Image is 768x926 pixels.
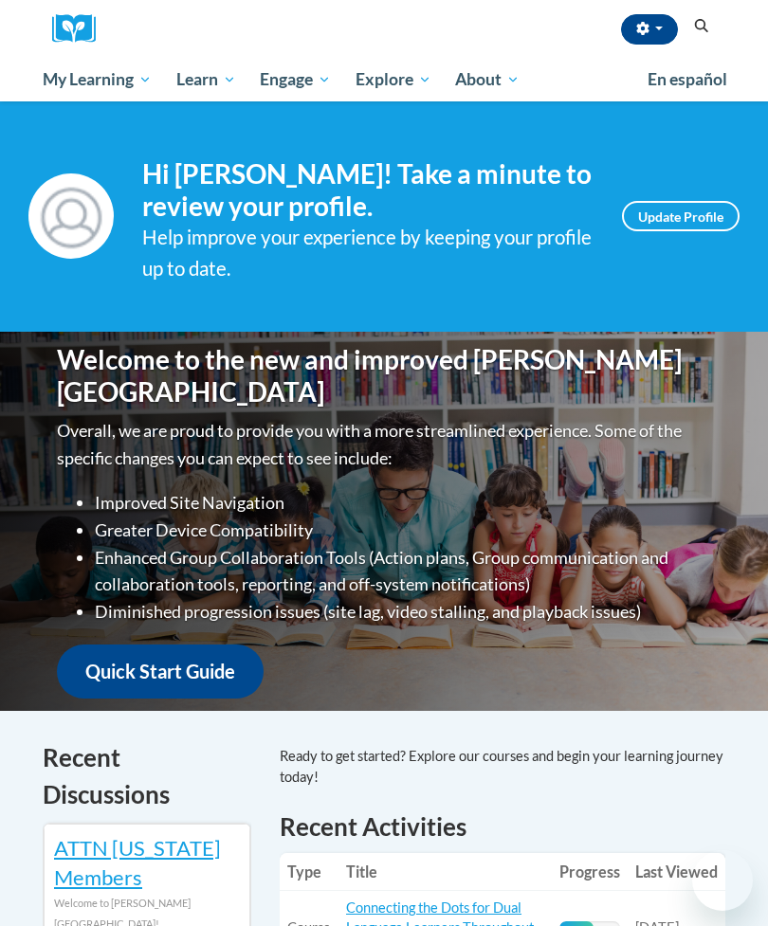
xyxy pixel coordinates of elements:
a: My Learning [30,58,164,101]
a: About [444,58,533,101]
a: Engage [247,58,343,101]
a: Learn [164,58,248,101]
img: Logo brand [52,14,109,44]
span: My Learning [43,68,152,91]
li: Diminished progression issues (site lag, video stalling, and playback issues) [95,598,711,626]
span: En español [648,69,727,89]
a: Update Profile [622,201,740,231]
th: Title [338,853,552,891]
th: Progress [552,853,628,891]
div: Main menu [28,58,740,101]
th: Last Viewed [628,853,725,891]
span: Engage [260,68,331,91]
a: Cox Campus [52,14,109,44]
a: Explore [343,58,444,101]
th: Type [280,853,338,891]
img: Profile Image [28,173,114,259]
h4: Recent Discussions [43,739,251,813]
span: About [455,68,520,91]
h4: Hi [PERSON_NAME]! Take a minute to review your profile. [142,158,594,222]
li: Improved Site Navigation [95,489,711,517]
a: ATTN [US_STATE] Members [54,835,221,890]
p: Overall, we are proud to provide you with a more streamlined experience. Some of the specific cha... [57,417,711,472]
a: En español [635,60,740,100]
div: Help improve your experience by keeping your profile up to date. [142,222,594,284]
li: Enhanced Group Collaboration Tools (Action plans, Group communication and collaboration tools, re... [95,544,711,599]
a: Quick Start Guide [57,645,264,699]
span: Explore [356,68,431,91]
li: Greater Device Compatibility [95,517,711,544]
h1: Welcome to the new and improved [PERSON_NAME][GEOGRAPHIC_DATA] [57,344,711,408]
h1: Recent Activities [280,809,725,844]
button: Search [687,15,716,38]
span: Learn [176,68,236,91]
button: Account Settings [621,14,678,45]
iframe: Button to launch messaging window [692,850,753,911]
